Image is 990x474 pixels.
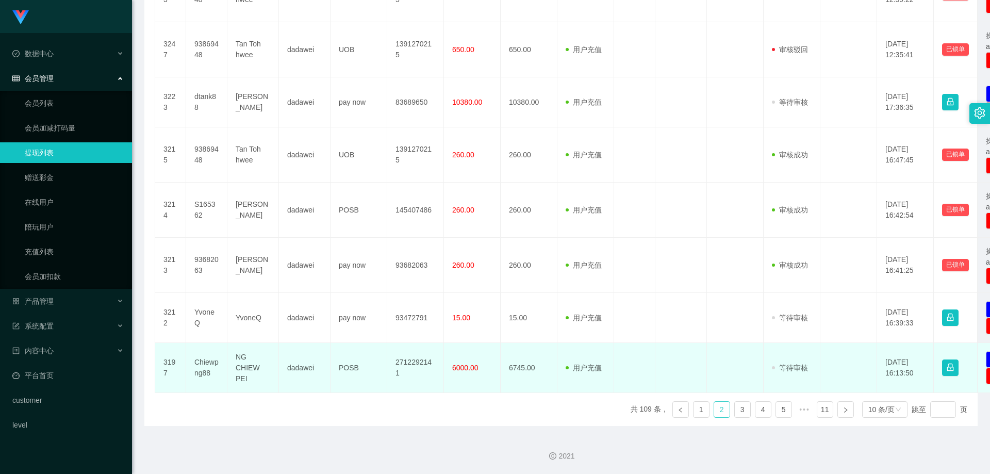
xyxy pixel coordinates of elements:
td: [DATE] 16:41:25 [877,238,934,293]
button: 已锁单 [942,43,969,56]
span: 用户充值 [566,206,602,214]
span: 等待审核 [772,98,808,106]
td: POSB [331,183,387,238]
a: level [12,415,124,435]
button: 图标: lock [942,359,959,376]
a: 11 [817,402,833,417]
td: 3214 [155,183,186,238]
td: YvoneQ [227,293,279,343]
td: 3215 [155,127,186,183]
td: dadawei [279,343,331,393]
span: 260.00 [452,151,474,159]
i: 图标: check-circle-o [12,50,20,57]
td: dadawei [279,238,331,293]
td: [DATE] 16:39:33 [877,293,934,343]
td: NG CHIEW PEI [227,343,279,393]
span: 审核成功 [772,151,808,159]
span: 产品管理 [12,297,54,305]
td: 3223 [155,77,186,127]
td: Tan Toh hwee [227,22,279,77]
span: 10380.00 [452,98,482,106]
td: 93869448 [186,127,227,183]
td: POSB [331,343,387,393]
td: 3212 [155,293,186,343]
td: [PERSON_NAME] [227,77,279,127]
div: 跳至 页 [912,401,967,418]
li: 5 [775,401,792,418]
li: 11 [817,401,833,418]
div: 2021 [140,451,982,462]
td: 6745.00 [501,343,557,393]
span: 审核成功 [772,261,808,269]
td: 1391270215 [387,22,444,77]
td: 93682063 [387,238,444,293]
span: 用户充值 [566,151,602,159]
button: 已锁单 [942,149,969,161]
i: 图标: appstore-o [12,298,20,305]
td: 145407486 [387,183,444,238]
td: 93682063 [186,238,227,293]
td: 650.00 [501,22,557,77]
td: S165362 [186,183,227,238]
td: dtank88 [186,77,227,127]
li: 3 [734,401,751,418]
li: 共 109 条， [631,401,668,418]
td: dadawei [279,293,331,343]
td: 260.00 [501,183,557,238]
td: pay now [331,293,387,343]
button: 已锁单 [942,204,969,216]
i: 图标: form [12,322,20,330]
i: 图标: left [678,407,684,413]
td: [DATE] 16:42:54 [877,183,934,238]
td: 3213 [155,238,186,293]
a: 图标: dashboard平台首页 [12,365,124,386]
li: 下一页 [837,401,854,418]
a: customer [12,390,124,411]
a: 提现列表 [25,142,124,163]
a: 陪玩用户 [25,217,124,237]
a: 1 [694,402,709,417]
span: 数据中心 [12,50,54,58]
li: 2 [714,401,730,418]
span: 审核驳回 [772,45,808,54]
td: YvoneQ [186,293,227,343]
td: 2712292141 [387,343,444,393]
a: 会员加扣款 [25,266,124,287]
a: 5 [776,402,791,417]
button: 图标: lock [942,309,959,326]
i: 图标: profile [12,347,20,354]
span: 等待审核 [772,314,808,322]
span: 260.00 [452,206,474,214]
i: 图标: right [843,407,849,413]
td: UOB [331,127,387,183]
a: 在线用户 [25,192,124,213]
i: 图标: table [12,75,20,82]
span: 审核成功 [772,206,808,214]
span: 系统配置 [12,322,54,330]
img: logo.9652507e.png [12,10,29,25]
span: 6000.00 [452,364,478,372]
td: dadawei [279,77,331,127]
td: dadawei [279,127,331,183]
td: 3197 [155,343,186,393]
td: dadawei [279,183,331,238]
i: 图标: setting [974,107,985,119]
span: 等待审核 [772,364,808,372]
td: dadawei [279,22,331,77]
td: 15.00 [501,293,557,343]
i: 图标: copyright [549,452,556,460]
td: 1391270215 [387,127,444,183]
li: 向后 5 页 [796,401,813,418]
span: 会员管理 [12,74,54,83]
span: 260.00 [452,261,474,269]
a: 4 [755,402,771,417]
td: 93869448 [186,22,227,77]
span: 用户充值 [566,45,602,54]
span: 用户充值 [566,98,602,106]
button: 图标: lock [942,94,959,110]
a: 3 [735,402,750,417]
button: 已锁单 [942,259,969,271]
span: 内容中心 [12,347,54,355]
td: [PERSON_NAME] [227,183,279,238]
i: 图标: down [895,406,901,414]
